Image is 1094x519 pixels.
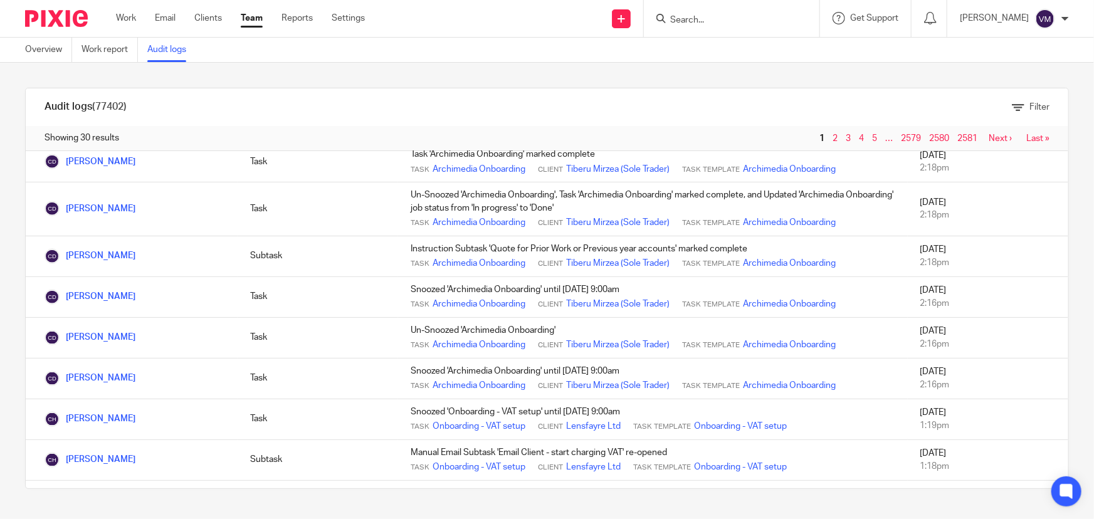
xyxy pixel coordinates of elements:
[538,463,563,473] span: Client
[82,38,138,62] a: Work report
[694,420,787,432] a: Onboarding - VAT setup
[566,379,670,392] a: Tiberu Mirzea (Sole Trader)
[920,460,1056,473] div: 1:18pm
[147,38,196,62] a: Audit logs
[398,182,907,236] td: Un-Snoozed 'Archimedia Onboarding', Task 'Archimedia Onboarding' marked complete, and Updated 'Ar...
[398,236,907,276] td: Instruction Subtask 'Quote for Prior Work or Previous year accounts' marked complete
[398,399,907,439] td: Snoozed 'Onboarding - VAT setup' until [DATE] 9:00am
[566,298,670,310] a: Tiberu Mirzea (Sole Trader)
[433,420,525,432] a: Onboarding - VAT setup
[743,257,836,270] a: Archimedia Onboarding
[411,300,429,310] span: Task
[846,134,851,143] a: 3
[901,134,921,143] a: 2579
[694,461,787,473] a: Onboarding - VAT setup
[566,461,621,473] a: Lensfayre Ltd
[398,439,907,480] td: Manual Email Subtask 'Email Client - start charging VAT' re-opened
[332,12,365,24] a: Settings
[920,338,1056,350] div: 2:16pm
[411,218,429,228] span: Task
[238,399,398,439] td: Task
[241,12,263,24] a: Team
[633,422,691,432] span: Task Template
[872,134,877,143] a: 5
[633,463,691,473] span: Task Template
[850,14,898,23] span: Get Support
[45,204,135,213] a: [PERSON_NAME]
[833,134,838,143] a: 2
[433,338,525,351] a: Archimedia Onboarding
[433,257,525,270] a: Archimedia Onboarding
[920,297,1056,310] div: 2:16pm
[155,12,176,24] a: Email
[25,10,88,27] img: Pixie
[538,340,563,350] span: Client
[908,439,1068,480] td: [DATE]
[238,182,398,236] td: Task
[45,412,60,427] img: Chloe Hooton
[411,422,429,432] span: Task
[411,340,429,350] span: Task
[45,201,60,216] img: Chris Demetriou
[1026,134,1049,143] a: Last »
[45,132,119,144] span: Showing 30 results
[960,12,1029,24] p: [PERSON_NAME]
[116,12,136,24] a: Work
[25,38,72,62] a: Overview
[816,134,1049,144] nav: pager
[238,142,398,182] td: Task
[238,317,398,358] td: Task
[45,249,60,264] img: Chris Demetriou
[566,163,670,176] a: Tiberu Mirzea (Sole Trader)
[45,453,60,468] img: Chloe Hooton
[433,298,525,310] a: Archimedia Onboarding
[238,236,398,276] td: Subtask
[908,399,1068,439] td: [DATE]
[45,374,135,382] a: [PERSON_NAME]
[920,419,1056,432] div: 1:19pm
[45,157,135,166] a: [PERSON_NAME]
[957,134,977,143] a: 2581
[1035,9,1055,29] img: svg%3E
[45,330,60,345] img: Chris Demetriou
[45,333,135,342] a: [PERSON_NAME]
[45,292,135,301] a: [PERSON_NAME]
[538,422,563,432] span: Client
[411,463,429,473] span: Task
[433,461,525,473] a: Onboarding - VAT setup
[682,381,740,391] span: Task Template
[908,276,1068,317] td: [DATE]
[682,340,740,350] span: Task Template
[882,131,896,146] span: …
[238,439,398,480] td: Subtask
[538,300,563,310] span: Client
[398,276,907,317] td: Snoozed 'Archimedia Onboarding' until [DATE] 9:00am
[566,216,670,229] a: Tiberu Mirzea (Sole Trader)
[566,257,670,270] a: Tiberu Mirzea (Sole Trader)
[566,338,670,351] a: Tiberu Mirzea (Sole Trader)
[743,163,836,176] a: Archimedia Onboarding
[45,371,60,386] img: Chris Demetriou
[45,154,60,169] img: Chris Demetriou
[743,338,836,351] a: Archimedia Onboarding
[538,381,563,391] span: Client
[398,358,907,399] td: Snoozed 'Archimedia Onboarding' until [DATE] 9:00am
[682,218,740,228] span: Task Template
[669,15,782,26] input: Search
[45,455,135,464] a: [PERSON_NAME]
[682,165,740,175] span: Task Template
[859,134,864,143] a: 4
[433,379,525,392] a: Archimedia Onboarding
[281,12,313,24] a: Reports
[920,209,1056,221] div: 2:18pm
[989,134,1012,143] a: Next ›
[238,276,398,317] td: Task
[816,131,828,146] span: 1
[45,290,60,305] img: Chris Demetriou
[908,182,1068,236] td: [DATE]
[743,379,836,392] a: Archimedia Onboarding
[908,317,1068,358] td: [DATE]
[433,216,525,229] a: Archimedia Onboarding
[238,358,398,399] td: Task
[908,236,1068,276] td: [DATE]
